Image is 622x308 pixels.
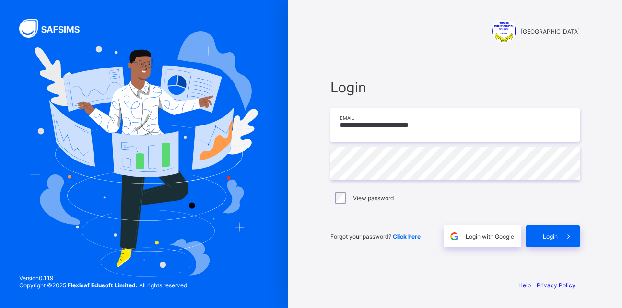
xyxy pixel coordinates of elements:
[30,31,258,276] img: Hero Image
[521,28,580,35] span: [GEOGRAPHIC_DATA]
[19,19,91,38] img: SAFSIMS Logo
[19,274,188,282] span: Version 0.1.19
[393,233,421,240] a: Click here
[19,282,188,289] span: Copyright © 2025 All rights reserved.
[518,282,531,289] a: Help
[449,231,460,242] img: google.396cfc9801f0270233282035f929180a.svg
[68,282,138,289] strong: Flexisaf Edusoft Limited.
[330,233,421,240] span: Forgot your password?
[537,282,575,289] a: Privacy Policy
[543,233,558,240] span: Login
[353,194,394,202] label: View password
[466,233,514,240] span: Login with Google
[330,79,580,96] span: Login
